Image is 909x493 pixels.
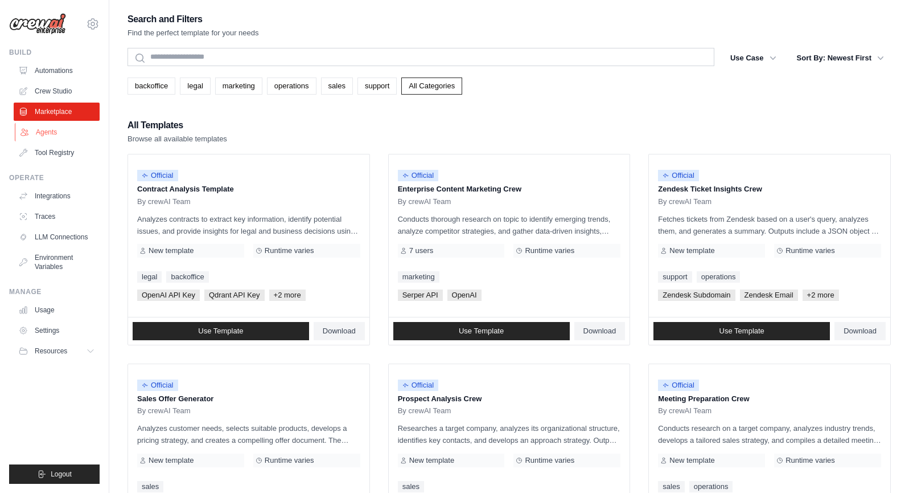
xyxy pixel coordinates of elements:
span: OpenAI API Key [137,290,200,301]
span: Download [323,327,356,336]
span: Use Template [198,327,243,336]
a: legal [137,271,162,283]
span: Logout [51,470,72,479]
a: operations [267,78,316,95]
button: Resources [14,342,100,360]
span: New template [149,456,194,465]
a: Automations [14,62,100,80]
a: Traces [14,207,100,226]
a: Tool Registry [14,144,100,162]
a: support [357,78,397,95]
p: Researches a target company, analyzes its organizational structure, identifies key contacts, and ... [398,422,621,446]
span: Official [658,170,699,181]
a: Download [574,322,626,340]
span: Use Template [719,327,764,336]
a: Environment Variables [14,248,100,276]
p: Enterprise Content Marketing Crew [398,184,621,195]
a: legal [180,78,210,95]
p: Analyzes customer needs, selects suitable products, develops a pricing strategy, and creates a co... [137,422,360,446]
a: Use Template [653,322,830,340]
a: operations [697,271,741,283]
a: sales [321,78,353,95]
a: backoffice [166,271,208,283]
div: Operate [9,173,100,182]
span: By crewAI Team [658,406,711,415]
span: Runtime varies [525,246,574,255]
a: Integrations [14,187,100,205]
span: OpenAI [447,290,482,301]
a: All Categories [401,78,462,95]
span: 7 users [409,246,434,255]
p: Contract Analysis Template [137,184,360,195]
a: operations [689,481,733,492]
button: Logout [9,465,100,484]
span: New template [669,456,714,465]
span: By crewAI Team [137,406,191,415]
p: Meeting Preparation Crew [658,393,881,405]
span: Qdrant API Key [204,290,265,301]
a: sales [398,481,424,492]
img: Logo [9,13,66,35]
span: Serper API [398,290,443,301]
span: By crewAI Team [658,197,711,206]
span: By crewAI Team [137,197,191,206]
span: By crewAI Team [398,406,451,415]
span: +2 more [803,290,839,301]
p: Zendesk Ticket Insights Crew [658,184,881,195]
a: marketing [215,78,262,95]
div: Manage [9,287,100,296]
p: Analyzes contracts to extract key information, identify potential issues, and provide insights fo... [137,213,360,237]
span: Official [398,170,439,181]
span: +2 more [269,290,306,301]
span: Runtime varies [265,246,314,255]
a: Settings [14,321,100,340]
span: Use Template [459,327,504,336]
span: Runtime varies [785,456,835,465]
span: Official [137,170,178,181]
p: Fetches tickets from Zendesk based on a user's query, analyzes them, and generates a summary. Out... [658,213,881,237]
p: Sales Offer Generator [137,393,360,405]
span: New template [149,246,194,255]
button: Sort By: Newest First [790,48,891,68]
span: Zendesk Subdomain [658,290,735,301]
a: Agents [15,123,101,141]
a: Marketplace [14,103,100,121]
p: Prospect Analysis Crew [398,393,621,405]
a: marketing [398,271,439,283]
a: backoffice [127,78,175,95]
a: Crew Studio [14,82,100,100]
span: Official [658,380,699,391]
a: sales [137,481,163,492]
a: support [658,271,692,283]
h2: All Templates [127,117,227,133]
a: LLM Connections [14,228,100,246]
span: New template [669,246,714,255]
span: Zendesk Email [740,290,798,301]
span: Runtime varies [525,456,574,465]
a: Download [314,322,365,340]
p: Conducts research on a target company, analyzes industry trends, develops a tailored sales strate... [658,422,881,446]
p: Conducts thorough research on topic to identify emerging trends, analyze competitor strategies, a... [398,213,621,237]
a: Download [834,322,886,340]
h2: Search and Filters [127,11,259,27]
span: Runtime varies [265,456,314,465]
a: sales [658,481,684,492]
a: Use Template [133,322,309,340]
a: Use Template [393,322,570,340]
span: By crewAI Team [398,197,451,206]
a: Usage [14,301,100,319]
button: Use Case [723,48,783,68]
div: Build [9,48,100,57]
span: Runtime varies [785,246,835,255]
span: Resources [35,347,67,356]
span: New template [409,456,454,465]
span: Official [398,380,439,391]
p: Browse all available templates [127,133,227,145]
p: Find the perfect template for your needs [127,27,259,39]
span: Download [844,327,877,336]
span: Download [583,327,616,336]
span: Official [137,380,178,391]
